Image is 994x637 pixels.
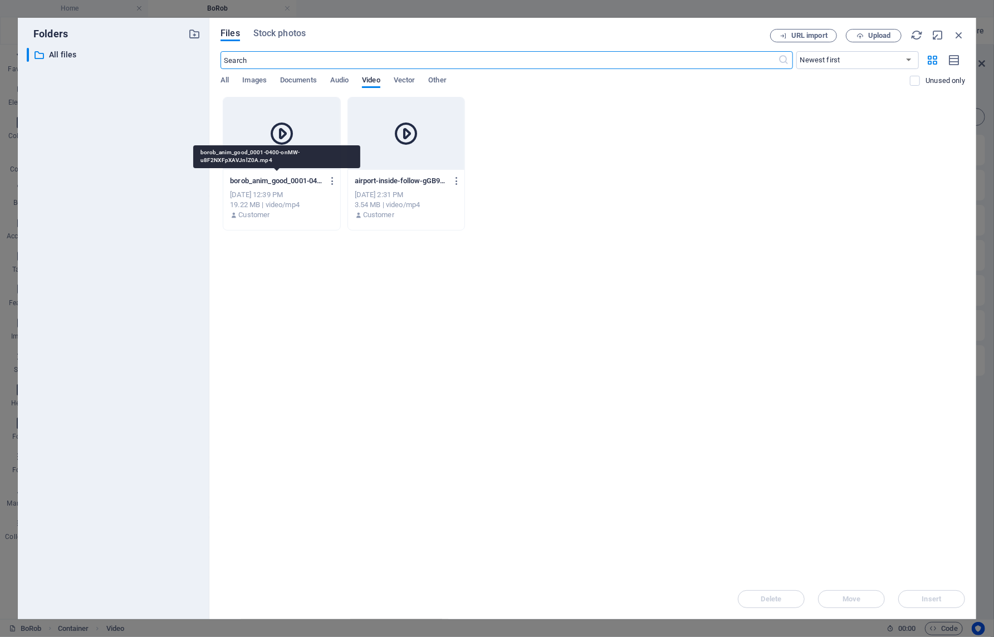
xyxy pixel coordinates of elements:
[355,200,458,210] div: 3.54 MB | video/mp4
[188,28,200,40] i: Create new folder
[27,27,68,41] p: Folders
[355,190,458,200] div: [DATE] 2:31 PM
[221,51,778,69] input: Search
[230,190,333,200] div: [DATE] 12:39 PM
[4,4,79,14] a: Skip to main content
[926,76,965,86] p: Displays only files that are not in use on the website. Files added during this session can still...
[910,29,923,41] i: Reload
[953,29,965,41] i: Close
[363,210,394,220] p: Customer
[394,73,415,89] span: Vector
[230,176,323,186] p: borob_anim_good_0001-0400-onMW-u8F2NXFpXAVJnlZ0A.mp4
[253,27,306,40] span: Stock photos
[770,29,837,42] button: URL import
[791,32,827,39] span: URL import
[428,73,446,89] span: Other
[242,73,267,89] span: Images
[221,73,229,89] span: All
[49,48,180,61] p: All files
[846,29,902,42] button: Upload
[280,73,317,89] span: Documents
[238,210,270,220] p: Customer
[27,48,29,62] div: ​
[330,73,349,89] span: Audio
[221,27,240,40] span: Files
[355,176,448,186] p: airport-inside-follow-gGB9NhLN9YKZFnW3mcBtow.mp4
[932,29,944,41] i: Minimize
[362,73,380,89] span: Video
[868,32,891,39] span: Upload
[230,200,333,210] div: 19.22 MB | video/mp4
